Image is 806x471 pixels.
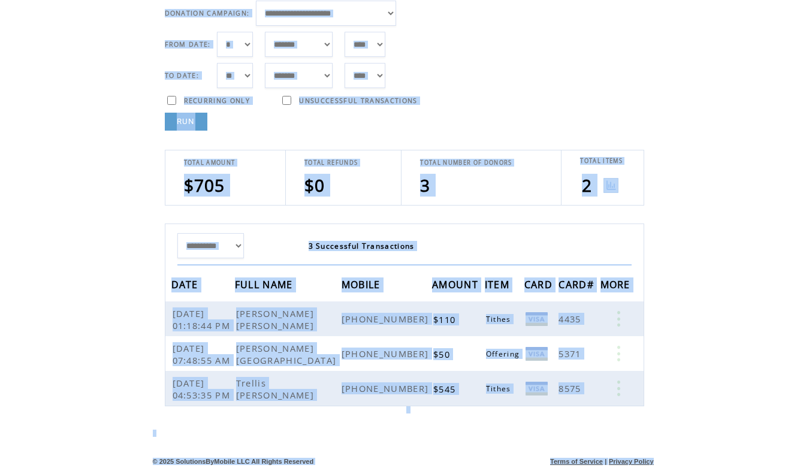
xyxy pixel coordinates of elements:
[433,383,458,395] span: $545
[433,348,453,360] span: $50
[342,313,432,325] span: [PHONE_NUMBER]
[304,159,358,167] span: TOTAL REFUNDS
[165,40,211,49] span: FROM DATE:
[580,157,623,165] span: TOTAL ITEMS
[342,348,432,360] span: [PHONE_NUMBER]
[171,275,201,297] span: DATE
[609,458,654,465] a: Privacy Policy
[432,280,481,288] a: AMOUNT
[236,342,340,366] span: [PERSON_NAME] [GEOGRAPHIC_DATA]
[165,71,200,80] span: TO DATE:
[420,159,512,167] span: TOTAL NUMBER OF DONORS
[235,280,296,288] a: FULL NAME
[486,314,514,324] span: Tithes
[165,113,207,131] a: RUN
[485,275,512,297] span: ITEM
[173,342,234,366] span: [DATE] 07:48:55 AM
[342,280,384,288] a: MOBILE
[171,280,201,288] a: DATE
[184,174,225,197] span: $705
[582,174,592,197] span: 2
[184,96,250,105] span: RECURRING ONLY
[550,458,603,465] a: Terms of Service
[526,382,548,395] img: Visa
[184,159,236,167] span: TOTAL AMOUNT
[603,178,618,193] img: View graph
[236,307,317,331] span: [PERSON_NAME] [PERSON_NAME]
[600,275,633,297] span: MORE
[153,458,314,465] span: © 2025 SolutionsByMobile LLC All Rights Reserved
[309,241,415,251] span: 3 Successful Transactions
[559,275,597,297] span: CARD#
[173,377,234,401] span: [DATE] 04:53:35 PM
[524,280,556,288] a: CARD
[485,280,512,288] a: ITEM
[559,382,584,394] span: 8575
[342,382,432,394] span: [PHONE_NUMBER]
[486,384,514,394] span: Tithes
[342,275,384,297] span: MOBILE
[559,348,584,360] span: 5371
[526,347,548,361] img: Visa
[173,307,234,331] span: [DATE] 01:18:44 PM
[299,96,417,105] span: UNSUCCESSFUL TRANSACTIONS
[432,275,481,297] span: AMOUNT
[235,275,296,297] span: FULL NAME
[559,313,584,325] span: 4435
[486,349,523,359] span: Offering
[605,458,606,465] span: |
[524,275,556,297] span: CARD
[420,174,430,197] span: 3
[526,312,548,326] img: Visa
[433,313,458,325] span: $110
[304,174,325,197] span: $0
[559,280,597,288] a: CARD#
[236,377,317,401] span: Trellis [PERSON_NAME]
[165,9,250,17] span: DONATION CAMPAIGN:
